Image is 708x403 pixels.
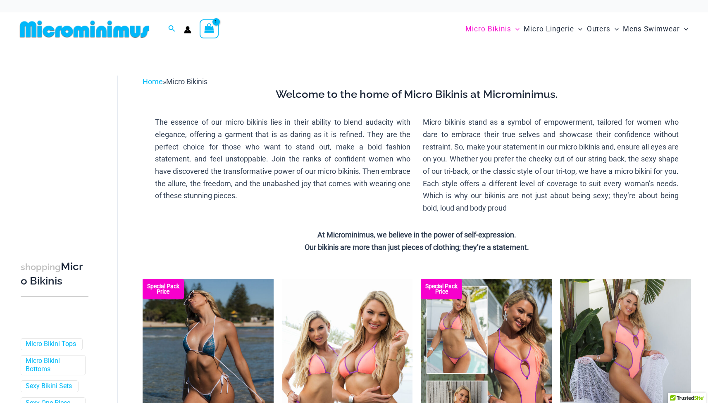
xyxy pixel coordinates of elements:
[511,19,520,40] span: Menu Toggle
[184,26,191,33] a: Account icon link
[524,19,574,40] span: Micro Lingerie
[423,116,679,214] p: Micro bikinis stand as a symbol of empowerment, tailored for women who dare to embrace their true...
[17,20,153,38] img: MM SHOP LOGO FLAT
[462,15,691,43] nav: Site Navigation
[26,340,76,348] a: Micro Bikini Tops
[143,77,207,86] span: »
[26,357,79,374] a: Micro Bikini Bottoms
[623,19,680,40] span: Mens Swimwear
[21,69,95,234] iframe: TrustedSite Certified
[621,17,690,42] a: Mens SwimwearMenu ToggleMenu Toggle
[587,19,610,40] span: Outers
[463,17,522,42] a: Micro BikinisMenu ToggleMenu Toggle
[522,17,584,42] a: Micro LingerieMenu ToggleMenu Toggle
[465,19,511,40] span: Micro Bikinis
[21,262,61,272] span: shopping
[149,88,685,102] h3: Welcome to the home of Micro Bikinis at Microminimus.
[317,230,516,239] strong: At Microminimus, we believe in the power of self-expression.
[574,19,582,40] span: Menu Toggle
[26,382,72,391] a: Sexy Bikini Sets
[585,17,621,42] a: OutersMenu ToggleMenu Toggle
[21,260,88,288] h3: Micro Bikinis
[305,243,529,251] strong: Our bikinis are more than just pieces of clothing; they’re a statement.
[155,116,411,202] p: The essence of our micro bikinis lies in their ability to blend audacity with elegance, offering ...
[143,284,184,294] b: Special Pack Price
[166,77,207,86] span: Micro Bikinis
[421,284,462,294] b: Special Pack Price
[680,19,688,40] span: Menu Toggle
[168,24,176,34] a: Search icon link
[143,77,163,86] a: Home
[610,19,619,40] span: Menu Toggle
[200,19,219,38] a: View Shopping Cart, 1 items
